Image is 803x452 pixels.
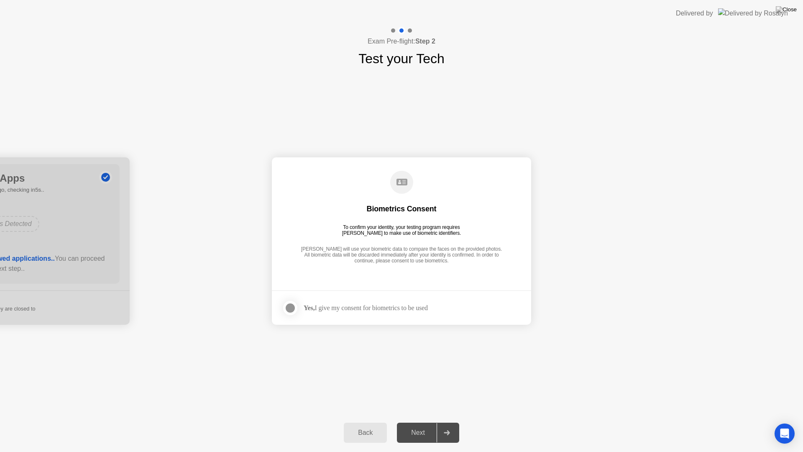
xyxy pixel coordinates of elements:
div: Next [399,429,437,437]
div: Delivered by [676,8,713,18]
div: Open Intercom Messenger [775,424,795,444]
button: Next [397,423,459,443]
div: To confirm your identity, your testing program requires [PERSON_NAME] to make use of biometric id... [339,224,465,236]
button: Back [344,423,387,443]
img: Close [776,6,797,13]
strong: Yes, [304,304,315,311]
img: Delivered by Rosalyn [718,8,788,18]
b: Step 2 [415,38,435,45]
h4: Exam Pre-flight: [368,36,435,46]
div: Biometrics Consent [367,204,437,214]
div: [PERSON_NAME] will use your biometric data to compare the faces on the provided photos. All biome... [299,246,504,265]
div: Back [346,429,384,437]
div: I give my consent for biometrics to be used [304,304,428,312]
h1: Test your Tech [358,49,445,69]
